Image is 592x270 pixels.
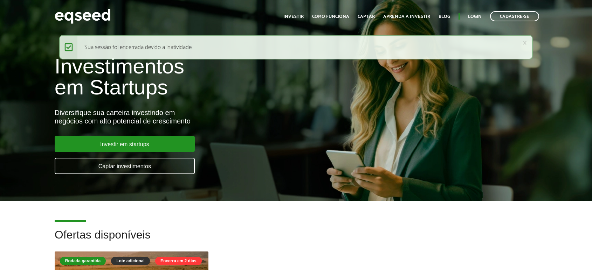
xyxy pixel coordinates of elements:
[111,257,150,265] div: Lote adicional
[439,14,450,19] a: Blog
[55,229,537,251] h2: Ofertas disponíveis
[60,257,106,265] div: Rodada garantida
[523,39,527,47] a: ×
[55,136,195,152] a: Investir em startups
[55,56,340,98] h1: Investimentos em Startups
[155,257,202,265] div: Encerra em 2 dias
[55,7,111,26] img: EqSeed
[55,108,340,125] div: Diversifique sua carteira investindo em negócios com alto potencial de crescimento
[312,14,349,19] a: Como funciona
[490,11,539,21] a: Cadastre-se
[283,14,304,19] a: Investir
[383,14,430,19] a: Aprenda a investir
[468,14,482,19] a: Login
[59,35,533,59] div: Sua sessão foi encerrada devido a inatividade.
[55,158,195,174] a: Captar investimentos
[358,14,375,19] a: Captar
